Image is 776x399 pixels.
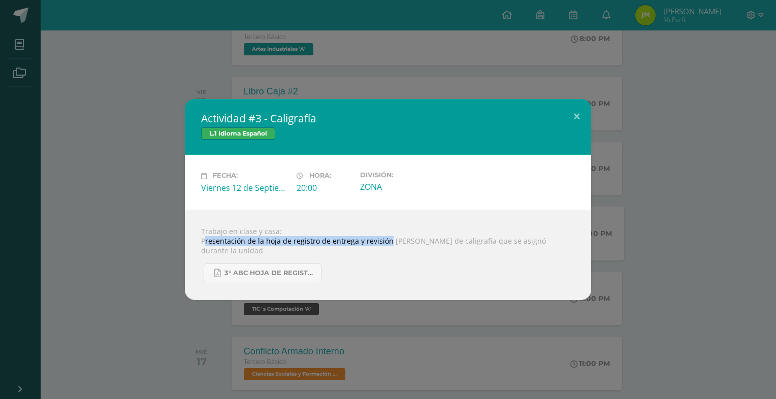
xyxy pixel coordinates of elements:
span: L.1 Idioma Español [201,127,275,140]
div: Trabajo en clase y casa: Presentación de la hoja de registro de entrega y revisión [PERSON_NAME] ... [185,210,591,300]
h2: Actividad #3 - Caligrafía [201,111,575,125]
div: 20:00 [297,182,352,193]
span: Fecha: [213,172,238,180]
span: 3° ABC HOJA DE REGISTRO - UNIDAD FINAL.pdf [224,269,316,277]
button: Close (Esc) [562,99,591,134]
div: Viernes 12 de Septiembre [201,182,288,193]
div: ZONA [360,181,447,192]
a: 3° ABC HOJA DE REGISTRO - UNIDAD FINAL.pdf [204,263,321,283]
label: División: [360,171,447,179]
span: Hora: [309,172,331,180]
